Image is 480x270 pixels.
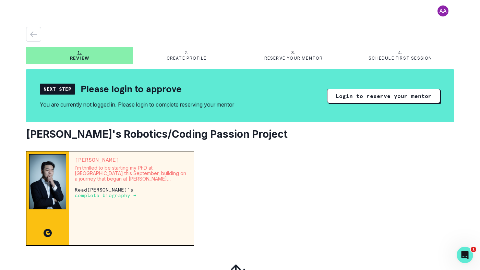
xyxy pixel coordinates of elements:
h2: Please login to approve [81,83,182,95]
p: Create profile [167,56,207,61]
div: You are currently not logged in. Please login to complete reserving your mentor [40,100,234,109]
h2: [PERSON_NAME]'s Robotics/Coding Passion Project [26,128,454,140]
button: profile picture [432,5,454,16]
p: Schedule first session [369,56,432,61]
p: 3. [291,50,296,56]
p: 1. [77,50,82,56]
p: Review [70,56,89,61]
span: 1 [471,247,476,252]
div: Next Step [40,84,75,95]
p: [PERSON_NAME] [75,157,188,162]
p: I’m thrilled to be starting my PhD at [GEOGRAPHIC_DATA] this September, building on a journey tha... [75,165,188,182]
p: Read [PERSON_NAME] 's [75,187,188,198]
img: CC image [44,229,52,237]
button: Login to reserve your mentor [327,89,440,103]
p: Reserve your mentor [264,56,323,61]
img: Mentor Image [29,154,66,209]
iframe: Intercom live chat [457,247,473,263]
a: complete biography → [75,192,136,198]
p: 4. [398,50,403,56]
p: 2. [184,50,189,56]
